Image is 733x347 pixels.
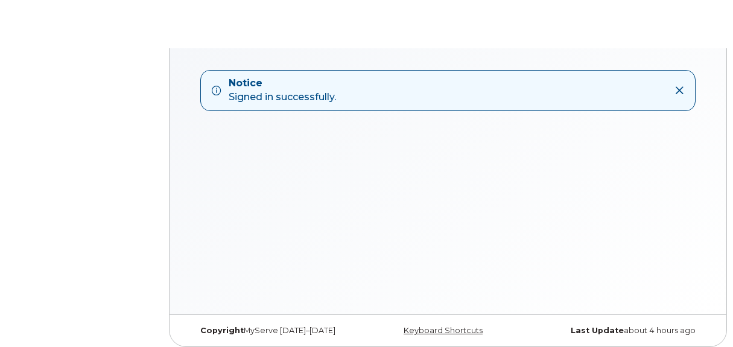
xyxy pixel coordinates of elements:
[200,326,244,335] strong: Copyright
[404,326,483,335] a: Keyboard Shortcuts
[229,77,336,104] div: Signed in successfully.
[571,326,624,335] strong: Last Update
[533,326,705,336] div: about 4 hours ago
[191,326,363,336] div: MyServe [DATE]–[DATE]
[229,77,336,91] strong: Notice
